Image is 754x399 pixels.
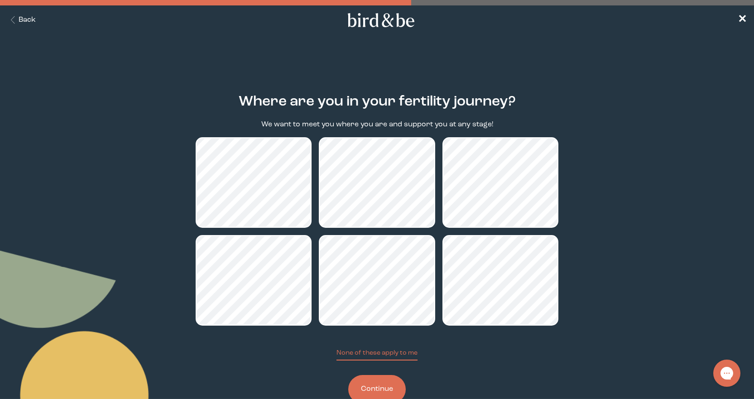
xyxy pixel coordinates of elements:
[7,15,36,25] button: Back Button
[709,356,745,390] iframe: Gorgias live chat messenger
[738,12,747,28] a: ✕
[239,91,516,112] h2: Where are you in your fertility journey?
[738,14,747,25] span: ✕
[261,120,493,130] p: We want to meet you where you are and support you at any stage!
[336,348,418,361] button: None of these apply to me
